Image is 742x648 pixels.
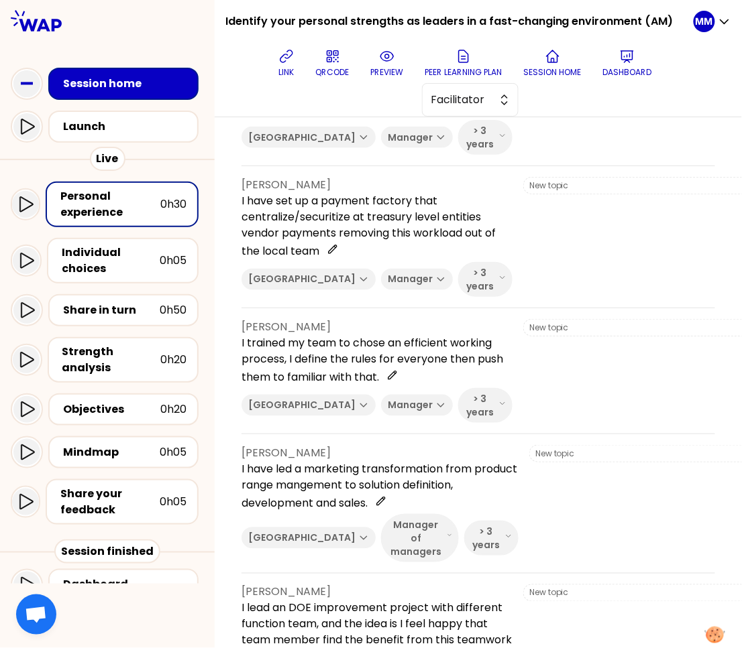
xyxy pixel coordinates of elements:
[696,15,713,28] p: MM
[63,577,192,593] div: Dashboard
[54,539,160,564] div: Session finished
[242,527,376,549] button: [GEOGRAPHIC_DATA]
[242,461,519,511] p: I have led a marketing transformation from product range mangement to solution definition, develo...
[273,43,300,83] button: link
[160,253,187,269] div: 0h05
[458,388,513,423] button: > 3 years
[381,269,453,290] button: Manager
[63,76,192,92] div: Session home
[60,486,160,518] div: Share your feedback
[422,83,519,117] button: Facilitator
[316,67,350,78] p: QRCODE
[160,444,187,460] div: 0h05
[381,395,453,416] button: Manager
[242,335,513,385] p: I trained my team to chose an efficient working process, I define the rules for everyone then pus...
[63,302,160,318] div: Share in turn
[60,188,160,220] div: Personal experience
[242,584,513,600] p: [PERSON_NAME]
[242,269,376,290] button: [GEOGRAPHIC_DATA]
[519,43,587,83] button: Session home
[16,594,56,635] div: Ouvrir le chat
[160,302,187,318] div: 0h50
[160,352,187,368] div: 0h20
[160,401,187,417] div: 0h20
[242,395,376,416] button: [GEOGRAPHIC_DATA]
[420,43,508,83] button: Peer learning plan
[458,262,513,297] button: > 3 years
[63,444,160,460] div: Mindmap
[242,445,519,461] p: [PERSON_NAME]
[371,67,404,78] p: preview
[242,127,376,148] button: [GEOGRAPHIC_DATA]
[425,67,502,78] p: Peer learning plan
[431,92,491,108] span: Facilitator
[242,319,513,335] p: [PERSON_NAME]
[524,67,582,78] p: Session home
[603,67,652,78] p: Dashboard
[160,494,187,510] div: 0h05
[381,127,453,148] button: Manager
[62,245,160,277] div: Individual choices
[278,67,294,78] p: link
[242,193,513,259] p: I have set up a payment factory that centralize/securitize at treasury level entities vendor paym...
[381,514,459,562] button: Manager of managers
[598,43,657,83] button: Dashboard
[694,11,731,32] button: MM
[464,521,519,556] button: > 3 years
[160,196,187,212] div: 0h30
[63,119,192,135] div: Launch
[90,147,125,171] div: Live
[62,344,160,376] div: Strength analysis
[366,43,409,83] button: preview
[458,120,513,155] button: > 3 years
[311,43,355,83] button: QRCODE
[242,177,513,193] p: [PERSON_NAME]
[63,401,160,417] div: Objectives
